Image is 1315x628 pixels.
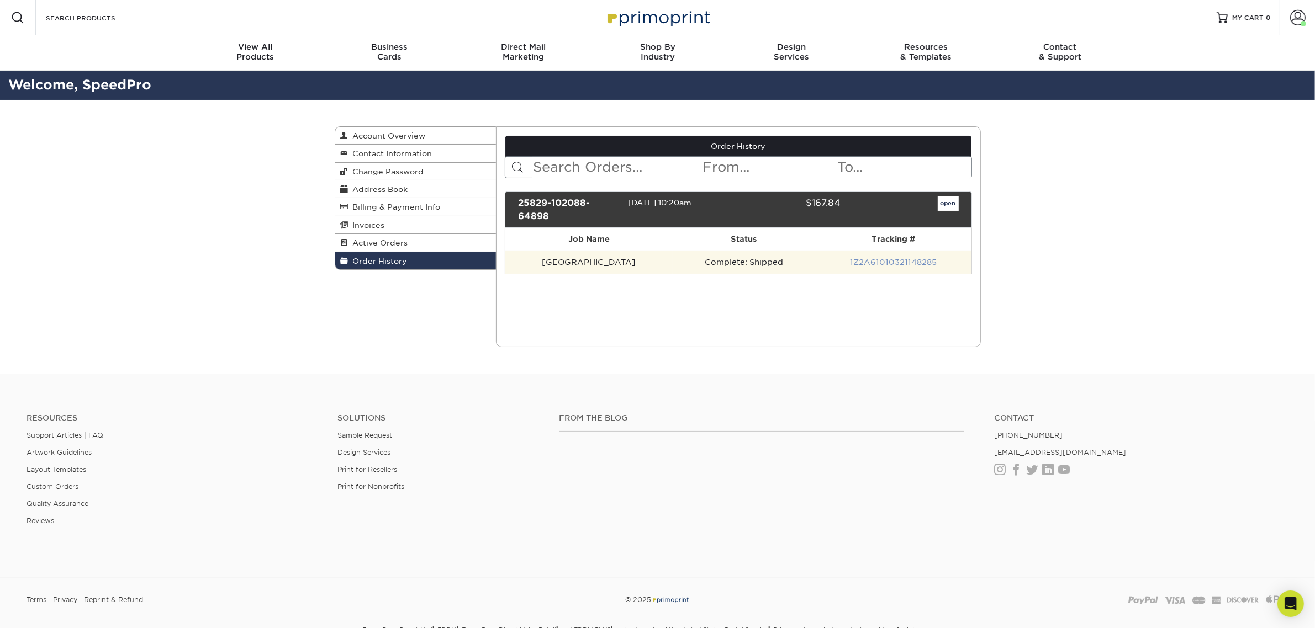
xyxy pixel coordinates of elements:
[994,448,1126,456] a: [EMAIL_ADDRESS][DOMAIN_NAME]
[994,413,1288,423] a: Contact
[335,163,497,180] a: Change Password
[836,157,971,178] input: To...
[322,42,456,52] span: Business
[815,228,971,251] th: Tracking #
[590,42,725,62] div: Industry
[456,42,590,62] div: Marketing
[348,149,432,158] span: Contact Information
[45,11,152,24] input: SEARCH PRODUCTS.....
[994,431,1063,439] a: [PHONE_NUMBER]
[27,499,88,508] a: Quality Assurance
[335,127,497,145] a: Account Overview
[725,42,859,52] span: Design
[673,228,815,251] th: Status
[938,196,959,211] a: open
[505,228,673,251] th: Job Name
[725,42,859,62] div: Services
[1277,590,1304,617] div: Open Intercom Messenger
[348,221,385,230] span: Invoices
[27,482,78,491] a: Custom Orders
[456,42,590,52] span: Direct Mail
[348,185,408,194] span: Address Book
[1266,14,1271,22] span: 0
[993,42,1127,52] span: Contact
[335,198,497,216] a: Billing & Payment Info
[505,136,971,157] a: Order History
[188,35,323,71] a: View AllProducts
[27,448,92,456] a: Artwork Guidelines
[628,198,691,207] span: [DATE] 10:20am
[859,42,993,62] div: & Templates
[335,216,497,234] a: Invoices
[348,257,408,265] span: Order History
[730,196,848,223] div: $167.84
[335,234,497,252] a: Active Orders
[322,35,456,71] a: BusinessCards
[335,180,497,198] a: Address Book
[673,251,815,274] td: Complete: Shipped
[337,482,404,491] a: Print for Nonprofits
[337,448,390,456] a: Design Services
[603,6,713,29] img: Primoprint
[850,258,937,267] a: 1Z2A61010321148285
[445,592,871,608] div: © 2025
[348,131,426,140] span: Account Overview
[505,251,673,274] td: [GEOGRAPHIC_DATA]
[337,465,397,473] a: Print for Resellers
[701,157,836,178] input: From...
[27,431,103,439] a: Support Articles | FAQ
[859,35,993,71] a: Resources& Templates
[651,595,690,604] img: Primoprint
[1232,13,1264,23] span: MY CART
[348,167,424,176] span: Change Password
[27,517,54,525] a: Reviews
[590,42,725,52] span: Shop By
[559,413,965,423] h4: From the Blog
[510,196,628,223] div: 25829-102088-64898
[188,42,323,52] span: View All
[348,203,441,211] span: Billing & Payment Info
[993,42,1127,62] div: & Support
[335,145,497,162] a: Contact Information
[456,35,590,71] a: Direct MailMarketing
[188,42,323,62] div: Products
[337,431,392,439] a: Sample Request
[348,238,408,247] span: Active Orders
[322,42,456,62] div: Cards
[993,35,1127,71] a: Contact& Support
[337,413,543,423] h4: Solutions
[27,465,86,473] a: Layout Templates
[725,35,859,71] a: DesignServices
[27,413,321,423] h4: Resources
[590,35,725,71] a: Shop ByIndustry
[532,157,701,178] input: Search Orders...
[859,42,993,52] span: Resources
[335,252,497,269] a: Order History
